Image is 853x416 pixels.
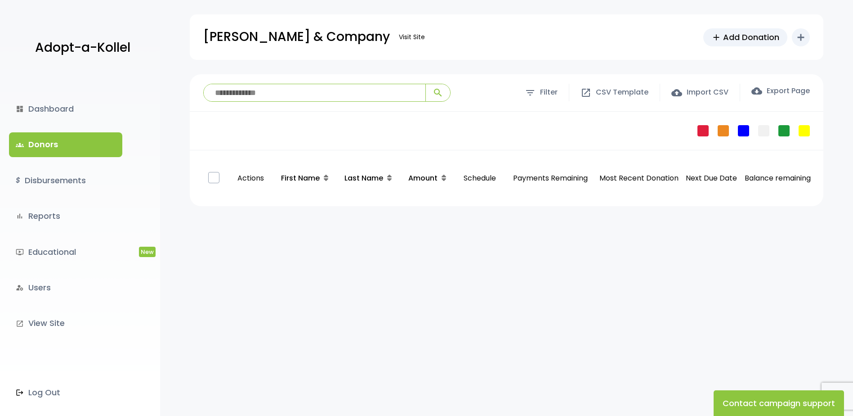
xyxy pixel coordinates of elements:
[16,212,24,220] i: bar_chart
[525,87,536,98] span: filter_list
[16,174,20,187] i: $
[687,86,728,99] span: Import CSV
[540,86,558,99] span: Filter
[344,173,383,183] span: Last Name
[9,204,122,228] a: bar_chartReports
[16,284,24,292] i: manage_accounts
[16,105,24,113] i: dashboard
[16,248,24,256] i: ondemand_video
[751,86,762,96] span: cloud_download
[9,276,122,300] a: manage_accountsUsers
[281,173,320,183] span: First Name
[9,132,122,157] a: groupsDonors
[686,172,737,185] p: Next Due Date
[792,28,810,46] button: add
[16,141,24,149] span: groups
[425,84,450,101] button: search
[459,163,501,194] p: Schedule
[232,163,269,194] p: Actions
[711,32,721,42] span: add
[509,163,592,194] p: Payments Remaining
[745,172,811,185] p: Balance remaining
[9,240,122,264] a: ondemand_videoEducationalNew
[596,86,648,99] span: CSV Template
[16,320,24,328] i: launch
[9,311,122,335] a: launchView Site
[795,32,806,43] i: add
[31,26,130,70] a: Adopt-a-Kollel
[139,247,156,257] span: New
[9,97,122,121] a: dashboardDashboard
[9,168,122,193] a: $Disbursements
[671,87,682,98] span: cloud_upload
[394,28,429,46] a: Visit Site
[723,31,779,43] span: Add Donation
[714,390,844,416] button: Contact campaign support
[433,87,443,98] span: search
[9,380,122,405] a: Log Out
[35,36,130,59] p: Adopt-a-Kollel
[203,26,390,48] p: [PERSON_NAME] & Company
[408,173,438,183] span: Amount
[599,172,679,185] p: Most Recent Donation
[751,86,810,96] label: Export Page
[703,28,787,46] a: addAdd Donation
[581,87,591,98] span: open_in_new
